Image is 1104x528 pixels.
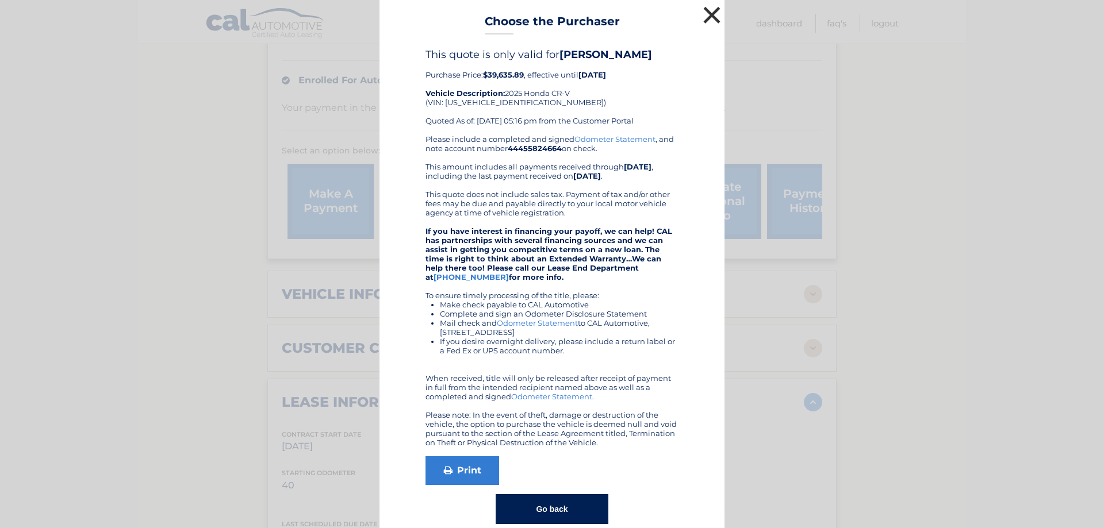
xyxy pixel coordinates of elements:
[574,134,655,144] a: Odometer Statement
[440,318,678,337] li: Mail check and to CAL Automotive, [STREET_ADDRESS]
[483,70,524,79] b: $39,635.89
[425,226,672,282] strong: If you have interest in financing your payoff, we can help! CAL has partnerships with several fin...
[624,162,651,171] b: [DATE]
[440,309,678,318] li: Complete and sign an Odometer Disclosure Statement
[700,3,723,26] button: ×
[485,14,620,34] h3: Choose the Purchaser
[508,144,562,153] b: 44455824664
[440,337,678,355] li: If you desire overnight delivery, please include a return label or a Fed Ex or UPS account number.
[434,272,509,282] a: [PHONE_NUMBER]
[497,318,578,327] a: Odometer Statement
[578,70,606,79] b: [DATE]
[496,494,608,524] button: Go back
[573,171,601,180] b: [DATE]
[425,456,499,485] a: Print
[559,48,652,61] b: [PERSON_NAME]
[425,48,678,134] div: Purchase Price: , effective until 2025 Honda CR-V (VIN: [US_VEHICLE_IDENTIFICATION_NUMBER]) Quote...
[440,300,678,309] li: Make check payable to CAL Automotive
[425,134,678,447] div: Please include a completed and signed , and note account number on check. This amount includes al...
[425,48,678,61] h4: This quote is only valid for
[511,392,592,401] a: Odometer Statement
[425,88,505,98] strong: Vehicle Description:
